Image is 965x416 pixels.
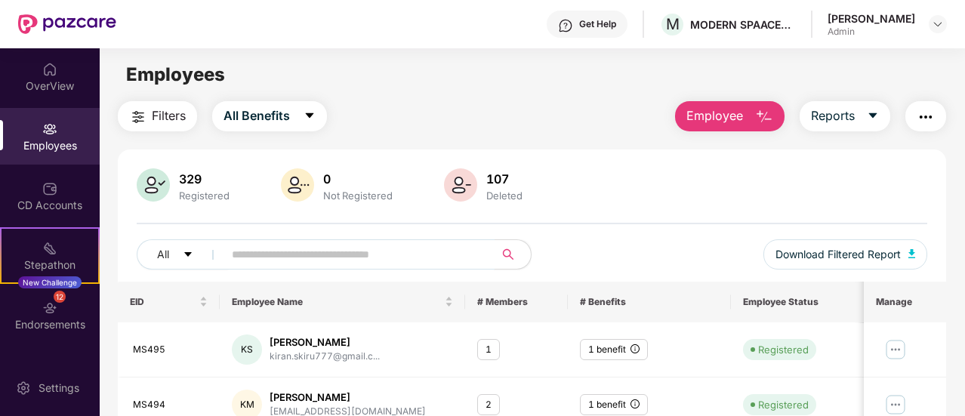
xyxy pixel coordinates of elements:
img: svg+xml;base64,PHN2ZyBpZD0iU2V0dGluZy0yMHgyMCIgeG1sbnM9Imh0dHA6Ly93d3cudzMub3JnLzIwMDAvc3ZnIiB3aW... [16,381,31,396]
th: Manage [865,282,946,322]
span: Filters [152,106,186,125]
div: 1 benefit [580,394,648,416]
img: svg+xml;base64,PHN2ZyB4bWxucz0iaHR0cDovL3d3dy53My5vcmcvMjAwMC9zdmciIHhtbG5zOnhsaW5rPSJodHRwOi8vd3... [281,168,314,202]
span: M [666,15,680,33]
th: Employee Status [731,282,895,322]
span: search [494,248,523,260]
div: MS495 [133,343,208,357]
span: Employee Status [743,296,871,308]
button: Reportscaret-down [800,101,890,131]
div: [PERSON_NAME] [270,335,380,350]
span: Download Filtered Report [775,246,901,263]
img: manageButton [884,337,908,362]
div: [PERSON_NAME] [828,11,915,26]
img: svg+xml;base64,PHN2ZyBpZD0iSGVscC0zMngzMiIgeG1sbnM9Imh0dHA6Ly93d3cudzMub3JnLzIwMDAvc3ZnIiB3aWR0aD... [558,18,573,33]
th: # Benefits [568,282,732,322]
div: 2 [477,394,500,416]
img: svg+xml;base64,PHN2ZyB4bWxucz0iaHR0cDovL3d3dy53My5vcmcvMjAwMC9zdmciIHhtbG5zOnhsaW5rPSJodHRwOi8vd3... [755,108,773,126]
span: Reports [811,106,855,125]
img: svg+xml;base64,PHN2ZyB4bWxucz0iaHR0cDovL3d3dy53My5vcmcvMjAwMC9zdmciIHhtbG5zOnhsaW5rPSJodHRwOi8vd3... [137,168,170,202]
img: svg+xml;base64,PHN2ZyB4bWxucz0iaHR0cDovL3d3dy53My5vcmcvMjAwMC9zdmciIHhtbG5zOnhsaW5rPSJodHRwOi8vd3... [444,168,477,202]
span: EID [130,296,196,308]
button: search [494,239,532,270]
div: KS [232,334,262,365]
th: EID [118,282,220,322]
div: [PERSON_NAME] [270,390,426,405]
div: MODERN SPAACES VENTURES [690,17,796,32]
span: All Benefits [224,106,290,125]
img: svg+xml;base64,PHN2ZyBpZD0iQ0RfQWNjb3VudHMiIGRhdGEtbmFtZT0iQ0QgQWNjb3VudHMiIHhtbG5zPSJodHRwOi8vd3... [42,181,57,196]
div: Get Help [579,18,616,30]
div: 1 benefit [580,339,648,361]
span: caret-down [304,109,316,123]
th: Employee Name [220,282,465,322]
button: All Benefitscaret-down [212,101,327,131]
div: 1 [477,339,500,361]
div: 12 [54,291,66,303]
div: Registered [758,342,809,357]
span: info-circle [630,399,640,408]
div: 0 [320,171,396,186]
button: Download Filtered Report [763,239,928,270]
span: caret-down [867,109,879,123]
img: svg+xml;base64,PHN2ZyBpZD0iSG9tZSIgeG1sbnM9Imh0dHA6Ly93d3cudzMub3JnLzIwMDAvc3ZnIiB3aWR0aD0iMjAiIG... [42,62,57,77]
div: Registered [176,190,233,202]
button: Filters [118,101,197,131]
span: Employee [686,106,743,125]
div: Admin [828,26,915,38]
div: MS494 [133,398,208,412]
img: svg+xml;base64,PHN2ZyB4bWxucz0iaHR0cDovL3d3dy53My5vcmcvMjAwMC9zdmciIHdpZHRoPSIyNCIgaGVpZ2h0PSIyNC... [129,108,147,126]
img: New Pazcare Logo [18,14,116,34]
button: Employee [675,101,785,131]
span: All [157,246,169,263]
img: svg+xml;base64,PHN2ZyBpZD0iRW5kb3JzZW1lbnRzIiB4bWxucz0iaHR0cDovL3d3dy53My5vcmcvMjAwMC9zdmciIHdpZH... [42,300,57,316]
img: svg+xml;base64,PHN2ZyB4bWxucz0iaHR0cDovL3d3dy53My5vcmcvMjAwMC9zdmciIHdpZHRoPSIyNCIgaGVpZ2h0PSIyNC... [917,108,935,126]
div: Deleted [483,190,526,202]
span: Employee Name [232,296,442,308]
img: svg+xml;base64,PHN2ZyBpZD0iRW1wbG95ZWVzIiB4bWxucz0iaHR0cDovL3d3dy53My5vcmcvMjAwMC9zdmciIHdpZHRoPS... [42,122,57,137]
div: Stepathon [2,257,98,273]
div: 107 [483,171,526,186]
div: kiran.skiru777@gmail.c... [270,350,380,364]
img: svg+xml;base64,PHN2ZyBpZD0iRHJvcGRvd24tMzJ4MzIiIHhtbG5zPSJodHRwOi8vd3d3LnczLm9yZy8yMDAwL3N2ZyIgd2... [932,18,944,30]
button: Allcaret-down [137,239,229,270]
div: 329 [176,171,233,186]
div: Registered [758,397,809,412]
span: Employees [126,63,225,85]
div: Not Registered [320,190,396,202]
div: Settings [34,381,84,396]
div: New Challenge [18,276,82,288]
img: svg+xml;base64,PHN2ZyB4bWxucz0iaHR0cDovL3d3dy53My5vcmcvMjAwMC9zdmciIHhtbG5zOnhsaW5rPSJodHRwOi8vd3... [908,249,916,258]
span: caret-down [183,249,193,261]
th: # Members [465,282,567,322]
span: info-circle [630,344,640,353]
img: svg+xml;base64,PHN2ZyB4bWxucz0iaHR0cDovL3d3dy53My5vcmcvMjAwMC9zdmciIHdpZHRoPSIyMSIgaGVpZ2h0PSIyMC... [42,241,57,256]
